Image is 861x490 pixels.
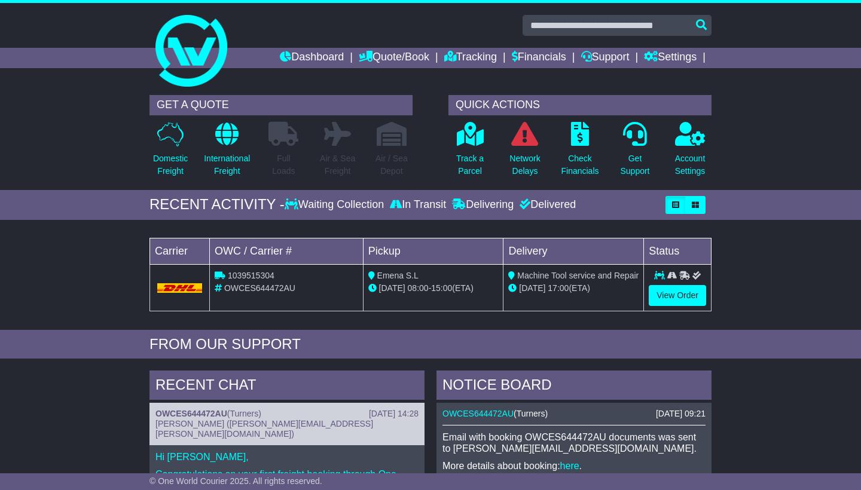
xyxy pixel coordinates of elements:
td: Pickup [363,238,503,264]
p: Network Delays [509,152,540,177]
span: Turners [517,409,545,418]
a: OWCES644472AU [442,409,514,418]
a: View Order [649,285,706,306]
a: Settings [644,48,697,68]
p: Check Financials [561,152,599,177]
span: [DATE] [379,283,405,293]
span: 17:00 [548,283,569,293]
p: Domestic Freight [153,152,188,177]
a: CheckFinancials [560,121,599,184]
a: InternationalFreight [203,121,251,184]
div: RECENT ACTIVITY - [149,196,285,213]
a: Track aParcel [456,121,484,184]
p: More details about booking: . [442,460,706,471]
div: RECENT CHAT [149,370,425,403]
div: QUICK ACTIONS [448,95,712,115]
div: - (ETA) [368,282,499,295]
div: [DATE] 14:28 [369,409,419,419]
div: NOTICE BOARD [436,370,712,403]
span: 1039515304 [228,271,274,280]
span: 15:00 [431,283,452,293]
span: 08:00 [408,283,429,293]
td: Status [644,238,712,264]
td: OWC / Carrier # [210,238,364,264]
a: DomesticFreight [152,121,188,184]
a: Quote/Book [359,48,429,68]
span: Turners [230,409,259,418]
p: Full Loads [268,152,298,177]
p: Account Settings [675,152,706,177]
p: Track a Parcel [456,152,484,177]
a: Tracking [444,48,497,68]
a: GetSupport [619,121,650,184]
p: Air & Sea Freight [320,152,355,177]
div: ( ) [155,409,419,419]
span: © One World Courier 2025. All rights reserved. [149,476,322,486]
div: (ETA) [508,282,639,295]
a: Dashboard [280,48,344,68]
div: Delivered [517,198,576,212]
div: ( ) [442,409,706,419]
p: International Freight [204,152,250,177]
p: Hi [PERSON_NAME], [155,451,419,463]
a: AccountSettings [674,121,706,184]
a: Financials [512,48,566,68]
div: GET A QUOTE [149,95,413,115]
a: here [560,461,579,471]
td: Delivery [503,238,644,264]
span: [DATE] [519,283,545,293]
div: In Transit [387,198,449,212]
span: [PERSON_NAME] ([PERSON_NAME][EMAIL_ADDRESS][PERSON_NAME][DOMAIN_NAME]) [155,419,373,439]
span: Machine Tool service and Repair [517,271,639,280]
a: NetworkDelays [509,121,541,184]
a: Support [581,48,630,68]
div: Waiting Collection [285,198,387,212]
div: Delivering [449,198,517,212]
div: FROM OUR SUPPORT [149,336,712,353]
a: OWCES644472AU [155,409,227,418]
p: Get Support [620,152,649,177]
div: [DATE] 09:21 [656,409,706,419]
p: Email with booking OWCES644472AU documents was sent to [PERSON_NAME][EMAIL_ADDRESS][DOMAIN_NAME]. [442,431,706,454]
span: OWCES644472AU [224,283,295,293]
td: Carrier [150,238,210,264]
img: DHL.png [157,283,202,293]
span: Emena S.L [377,271,419,280]
p: Air / Sea Depot [375,152,408,177]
